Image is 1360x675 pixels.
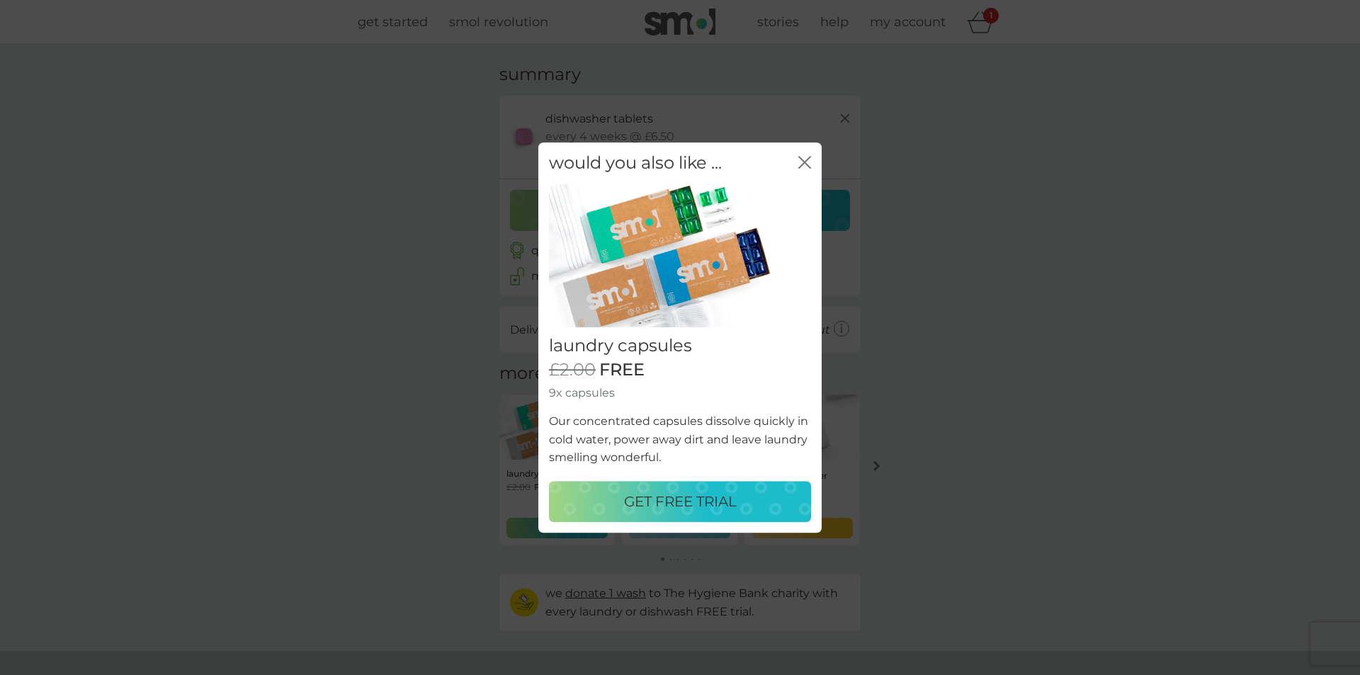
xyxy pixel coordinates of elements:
span: FREE [599,360,645,380]
p: Our concentrated capsules dissolve quickly in cold water, power away dirt and leave laundry smell... [549,412,811,467]
span: £2.00 [549,360,596,380]
p: GET FREE TRIAL [624,490,737,513]
button: close [798,156,811,171]
h2: would you also like ... [549,153,722,174]
button: GET FREE TRIAL [549,481,811,522]
h2: laundry capsules [549,336,811,356]
p: 9x capsules [549,384,811,402]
